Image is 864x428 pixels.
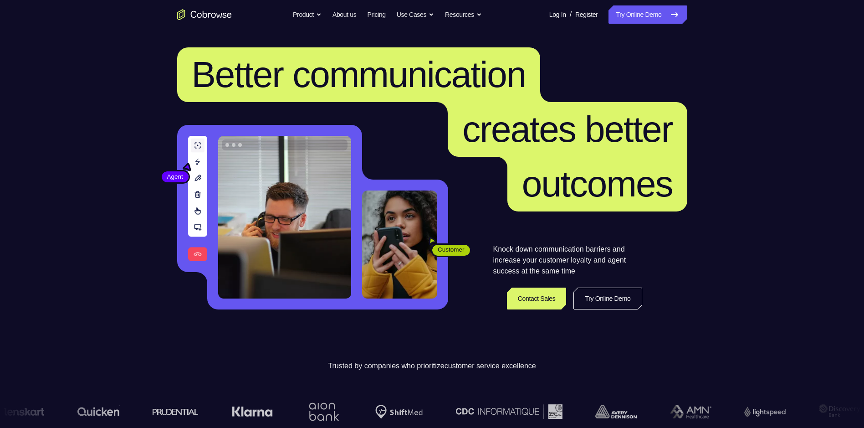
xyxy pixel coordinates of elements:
[144,408,190,415] img: prudential
[192,54,526,95] span: Better communication
[367,405,414,419] img: Shiftmed
[661,405,702,419] img: AMN Healthcare
[549,5,566,24] a: Log In
[177,9,232,20] a: Go to the home page
[223,406,264,417] img: Klarna
[575,5,598,24] a: Register
[367,5,385,24] a: Pricing
[736,407,777,416] img: Lightspeed
[447,404,553,418] img: CDC Informatique
[218,136,351,299] img: A customer support agent talking on the phone
[332,5,356,24] a: About us
[397,5,434,24] button: Use Cases
[507,288,567,309] a: Contact Sales
[462,109,672,150] span: creates better
[493,244,642,277] p: Knock down communication barriers and increase your customer loyalty and agent success at the sam...
[608,5,687,24] a: Try Online Demo
[293,5,322,24] button: Product
[570,9,572,20] span: /
[445,5,482,24] button: Resources
[362,191,437,299] img: A customer holding their phone
[573,288,642,309] a: Try Online Demo
[522,164,673,204] span: outcomes
[445,362,536,370] span: customer service excellence
[587,405,628,418] img: avery-dennison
